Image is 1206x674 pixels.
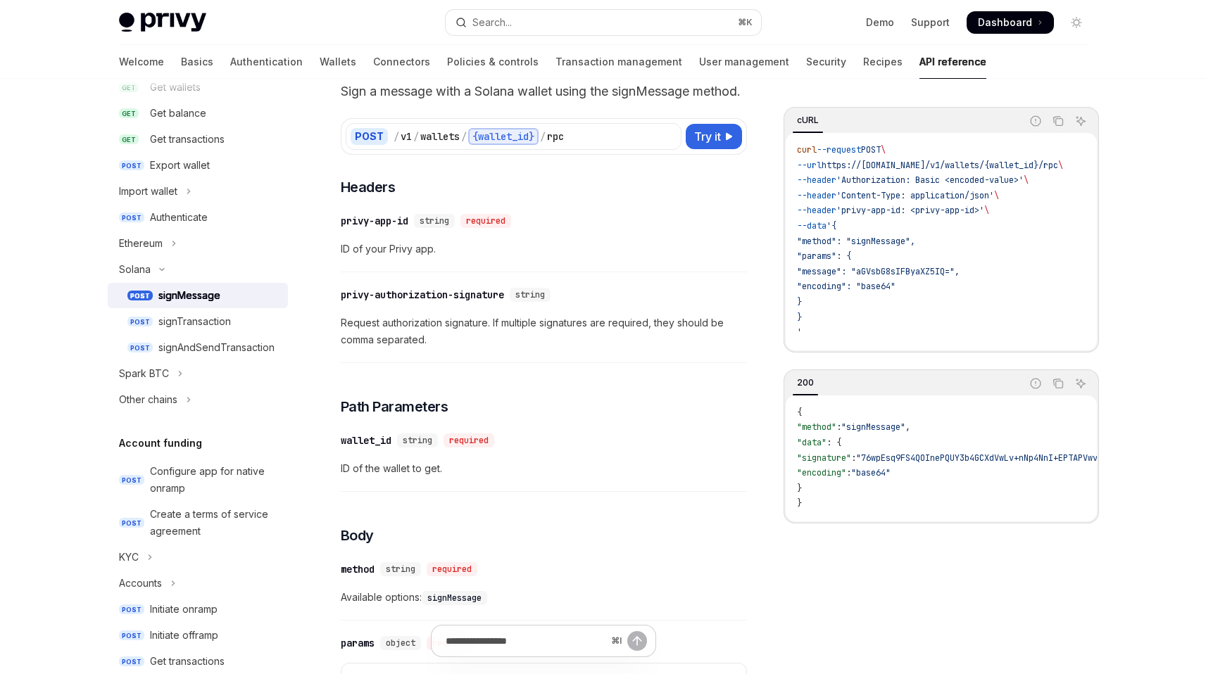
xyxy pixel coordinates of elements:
div: Create a terms of service agreement [150,506,279,540]
span: string [403,435,432,446]
span: POST [119,160,144,171]
span: "base64" [851,467,891,478]
a: Support [911,15,950,30]
div: KYC [119,549,139,566]
button: Try it [686,124,742,149]
span: \ [1058,160,1063,171]
code: signMessage [422,591,487,605]
span: POST [119,656,144,667]
button: Copy the contents from the code block [1049,374,1067,393]
span: Available options: [341,589,747,606]
div: Spark BTC [119,365,169,382]
span: } [797,497,802,509]
span: POST [119,475,144,485]
button: Report incorrect code [1026,374,1045,393]
div: Get balance [150,105,206,122]
span: "encoding" [797,467,846,478]
span: \ [1024,174,1029,186]
a: POSTsignMessage [108,283,288,308]
div: {wallet_id} [468,128,539,145]
div: Configure app for native onramp [150,463,279,497]
a: Demo [866,15,894,30]
span: POST [119,630,144,641]
div: Authenticate [150,209,208,226]
span: Try it [694,128,721,145]
div: signTransaction [158,313,231,330]
div: wallets [420,129,460,144]
span: { [797,407,802,418]
span: GET [119,134,139,145]
span: POST [127,317,153,327]
button: Toggle KYC section [108,545,288,570]
a: GETGet transactions [108,127,288,152]
span: Request authorization signature. If multiple signatures are required, they should be comma separa... [341,314,747,348]
span: --header [797,190,836,201]
span: string [386,564,415,575]
a: POSTAuthenticate [108,205,288,230]
span: "params": { [797,250,851,262]
div: privy-app-id [341,214,408,228]
div: / [394,129,399,144]
span: Dashboard [978,15,1032,30]
div: Get transactions [150,653,225,670]
a: POSTExport wallet [108,153,288,178]
a: Authentication [230,45,303,79]
div: Other chains [119,391,177,408]
span: ID of your Privy app. [341,241,747,257]
a: POSTCreate a terms of service agreement [108,502,288,544]
div: Ethereum [119,235,163,252]
h5: Account funding [119,435,202,452]
span: ID of the wallet to get. [341,460,747,477]
span: '{ [827,220,836,231]
p: Sign a message with a Solana wallet using the signMessage method. [341,82,747,101]
span: https://[DOMAIN_NAME]/v1/wallets/{wallet_id}/rpc [822,160,1058,171]
span: "method" [797,421,836,433]
span: \ [984,205,989,216]
img: light logo [119,13,206,32]
button: Toggle dark mode [1065,11,1088,34]
span: curl [797,144,817,155]
span: --request [817,144,861,155]
span: POST [119,604,144,615]
span: POST [119,518,144,528]
span: "encoding": "base64" [797,281,896,292]
div: / [461,129,467,144]
a: Transaction management [555,45,682,79]
div: method [341,562,375,576]
input: Ask a question... [446,625,605,656]
a: GETGet balance [108,101,288,126]
span: POST [861,144,881,155]
span: GET [119,108,139,119]
div: privy-authorization-signature [341,288,504,302]
button: Toggle Accounts section [108,571,288,596]
a: User management [699,45,789,79]
div: Import wallet [119,183,177,200]
span: string [420,215,449,227]
span: "data" [797,437,827,448]
a: Recipes [863,45,903,79]
span: ⌘ K [738,17,753,28]
button: Toggle Spark BTC section [108,361,288,386]
span: : { [827,437,841,448]
span: 'privy-app-id: <privy-app-id>' [836,205,984,216]
div: signMessage [158,287,220,304]
div: cURL [793,112,823,129]
span: POST [119,212,144,223]
div: Solana [119,261,151,278]
span: "method": "signMessage", [797,236,915,247]
a: POSTsignAndSendTransaction [108,335,288,360]
span: string [515,289,545,300]
div: signAndSendTransaction [158,339,275,356]
a: POSTConfigure app for native onramp [108,459,288,501]
div: rpc [547,129,564,144]
div: Search... [472,14,512,31]
span: Headers [341,177,396,197]
a: POSTsignTransaction [108,309,288,334]
button: Copy the contents from the code block [1049,112,1067,130]
div: Get transactions [150,131,225,148]
span: ' [797,326,802,338]
button: Toggle Other chains section [108,387,288,412]
div: 200 [793,374,818,391]
button: Send message [627,631,647,651]
a: POSTGet transactions [108,649,288,674]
